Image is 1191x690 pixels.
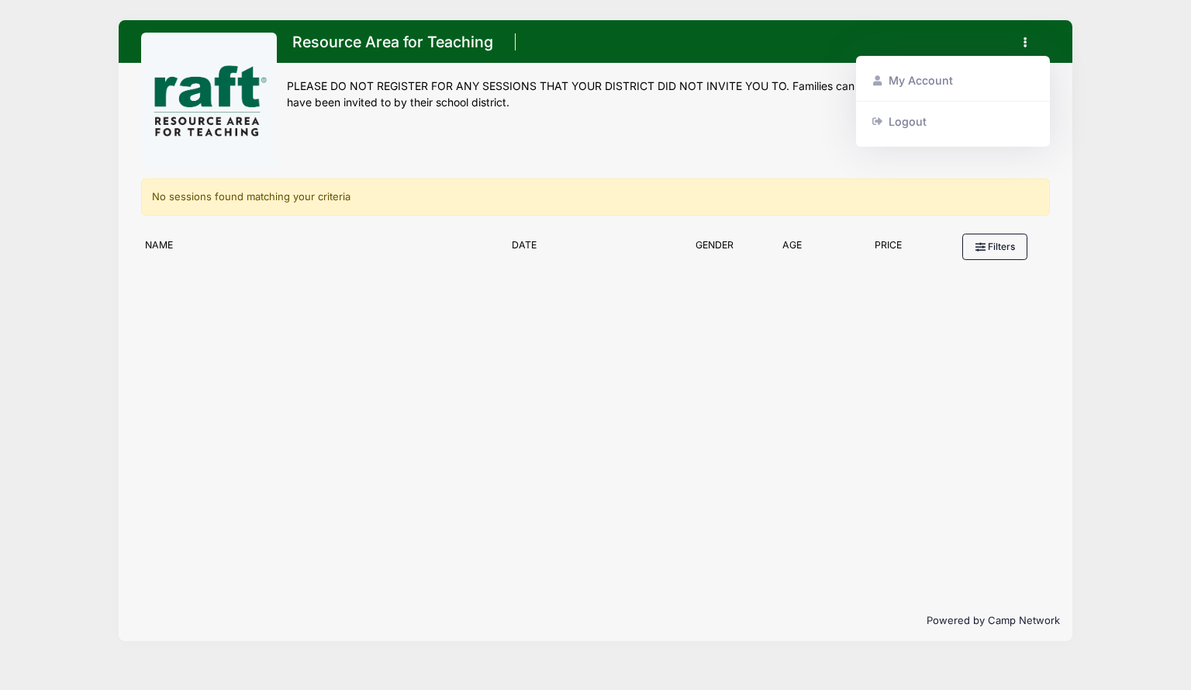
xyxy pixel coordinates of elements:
h1: Resource Area for Teaching [287,29,498,56]
div: Gender [678,238,751,260]
div: Name [138,238,504,260]
img: logo [151,43,268,159]
div: No sessions found matching your criteria [141,179,1050,216]
div: Date [504,238,678,260]
a: Logout [864,106,1043,136]
a: My Account [864,66,1043,95]
div: Age [751,238,834,260]
button: Filters [962,234,1027,260]
p: Powered by Camp Network [131,613,1060,629]
div: PLEASE DO NOT REGISTER FOR ANY SESSIONS THAT YOUR DISTRICT DID NOT INVITE YOU TO. Families can on... [287,78,1050,111]
div: Price [834,238,944,260]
